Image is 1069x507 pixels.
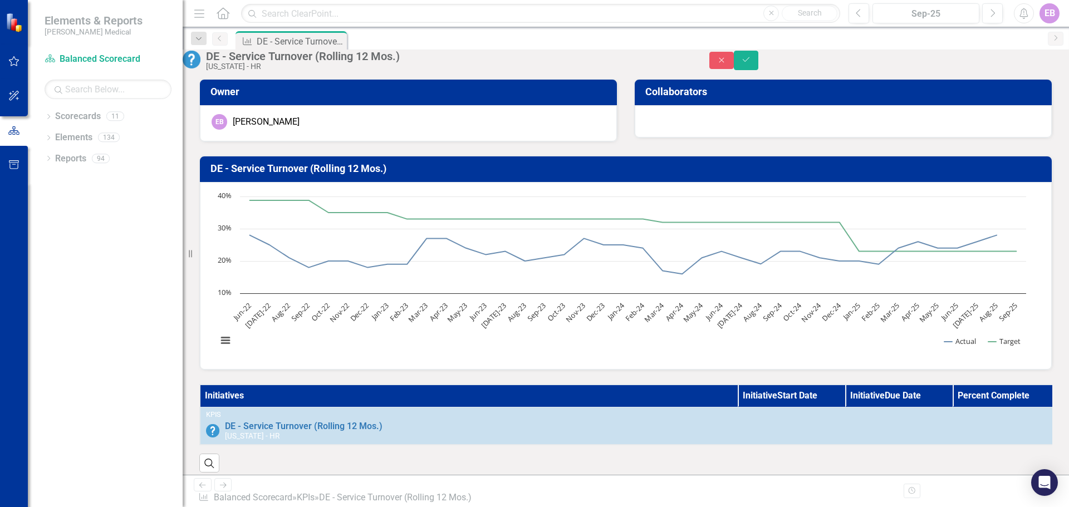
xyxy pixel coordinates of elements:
[241,4,840,23] input: Search ClearPoint...
[1031,469,1058,496] div: Open Intercom Messenger
[1039,3,1060,23] button: EB
[55,152,86,165] a: Reports
[798,8,822,17] span: Search
[800,300,823,324] text: Nov-24
[917,301,941,324] text: May-25
[988,336,1021,346] button: Show Target
[206,50,687,62] div: DE - Service Turnover (Rolling 12 Mos.)
[479,301,508,330] text: [DATE]-23
[243,301,273,330] text: [DATE]-22
[623,300,646,323] text: Feb-24
[218,287,232,297] text: 10%
[257,35,344,48] div: DE - Service Turnover (Rolling 12 Mos.)
[876,7,975,21] div: Sep-25
[715,300,745,330] text: [DATE]-24
[200,407,1060,445] td: Double-Click to Edit Right Click for Context Menu
[645,86,1045,97] h3: Collaborators
[206,411,1054,419] div: KPIs
[781,300,803,323] text: Oct-24
[55,131,92,144] a: Elements
[98,133,120,142] div: 134
[206,424,219,437] img: No Information
[218,255,232,265] text: 20%
[782,6,837,21] button: Search
[702,300,725,323] text: Jun-24
[445,301,469,324] text: May-23
[604,300,626,322] text: Jan-24
[467,301,489,323] text: Jun-23
[944,336,976,346] button: Show Actual
[309,301,331,323] text: Oct-22
[218,190,232,200] text: 40%
[406,301,430,324] text: Mar-23
[878,301,901,324] text: Mar-25
[681,300,705,324] text: May-24
[761,300,784,323] text: Sep-24
[233,116,300,129] div: [PERSON_NAME]
[225,431,279,440] span: [US_STATE] - HR
[840,301,862,323] text: Jan-25
[212,191,1032,358] svg: Interactive chart
[6,12,25,32] img: ClearPoint Strategy
[584,301,607,323] text: Dec-23
[55,110,101,123] a: Scorecards
[505,301,528,324] text: Aug-23
[289,301,312,323] text: Sep-22
[92,154,110,163] div: 94
[45,53,171,66] a: Balanced Scorecard
[348,301,371,323] text: Dec-22
[45,80,171,99] input: Search Below...
[663,300,686,323] text: Apr-24
[369,301,391,323] text: Jan-23
[218,333,233,348] button: View chart menu, Chart
[997,301,1019,323] text: Sep-25
[269,301,292,324] text: Aug-22
[741,300,764,323] text: Aug-24
[231,301,253,323] text: Jun-22
[950,301,980,330] text: [DATE]-25
[525,301,548,323] text: Sep-23
[210,86,610,97] h3: Owner
[225,421,1054,431] a: DE - Service Turnover (Rolling 12 Mos.)
[106,112,124,121] div: 11
[388,301,410,323] text: Feb-23
[642,300,666,324] text: Mar-24
[872,3,979,23] button: Sep-25
[859,301,882,323] text: Feb-25
[210,163,1045,174] h3: DE - Service Turnover (Rolling 12 Mos.)
[45,27,143,36] small: [PERSON_NAME] Medical
[218,223,232,233] text: 30%
[938,301,960,323] text: Jun-25
[212,114,227,130] div: EB
[214,492,292,503] a: Balanced Scorecard
[206,62,687,71] div: [US_STATE] - HR
[899,301,921,323] text: Apr-25
[563,301,587,324] text: Nov-23
[545,301,567,323] text: Oct-23
[45,14,143,27] span: Elements & Reports
[977,301,1000,324] text: Aug-25
[319,492,472,503] div: DE - Service Turnover (Rolling 12 Mos.)
[427,301,449,323] text: Apr-23
[198,491,476,504] div: » »
[297,492,315,503] a: KPIs
[212,191,1040,358] div: Chart. Highcharts interactive chart.
[820,300,843,323] text: Dec-24
[183,51,200,68] img: No Information
[327,301,351,324] text: Nov-22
